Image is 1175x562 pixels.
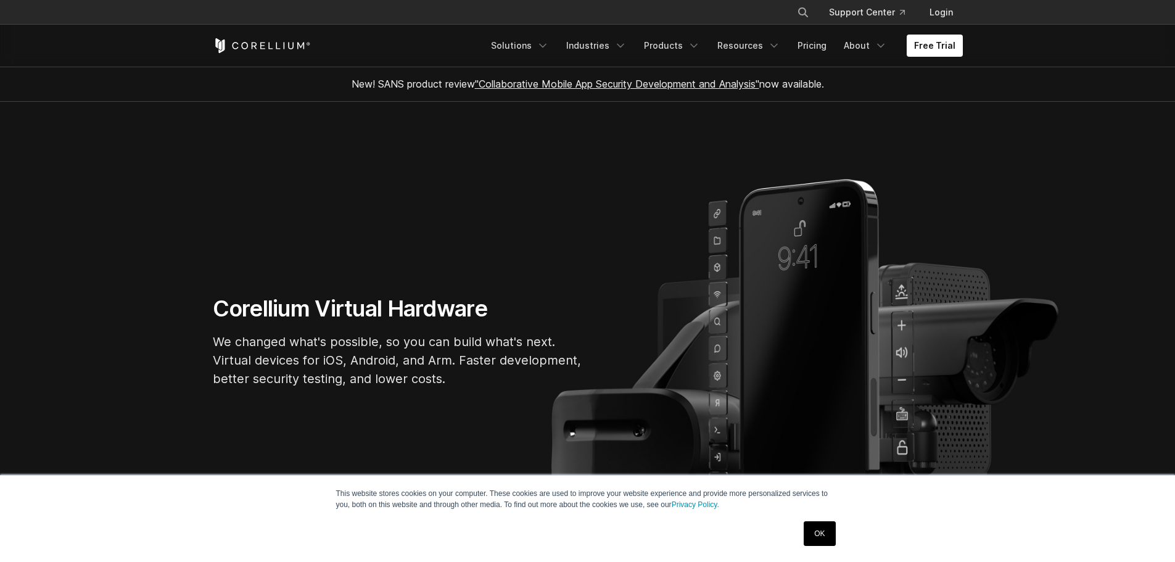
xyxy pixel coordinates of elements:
a: Products [637,35,707,57]
h1: Corellium Virtual Hardware [213,295,583,323]
span: New! SANS product review now available. [352,78,824,90]
p: We changed what's possible, so you can build what's next. Virtual devices for iOS, Android, and A... [213,333,583,388]
a: Support Center [819,1,915,23]
a: Privacy Policy. [672,500,719,509]
button: Search [792,1,814,23]
a: Solutions [484,35,556,57]
a: Resources [710,35,788,57]
a: Corellium Home [213,38,311,53]
div: Navigation Menu [484,35,963,57]
a: OK [804,521,835,546]
a: "Collaborative Mobile App Security Development and Analysis" [475,78,759,90]
a: Login [920,1,963,23]
div: Navigation Menu [782,1,963,23]
a: Free Trial [907,35,963,57]
a: Pricing [790,35,834,57]
p: This website stores cookies on your computer. These cookies are used to improve your website expe... [336,488,839,510]
a: About [836,35,894,57]
a: Industries [559,35,634,57]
